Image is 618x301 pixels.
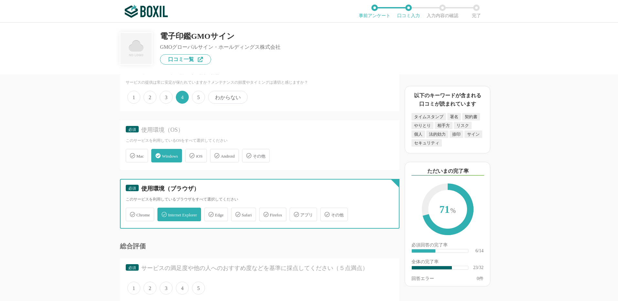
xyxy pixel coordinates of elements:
span: % [450,207,456,214]
div: 署名 [447,113,461,120]
div: 全体の完了率 [411,260,484,265]
div: 使用環境（OS） [141,126,382,134]
span: Chrome [136,213,150,217]
div: 相手方 [435,122,453,129]
div: 回答エラー [411,276,434,281]
div: 使用環境（ブラウザ） [141,185,382,193]
span: 4 [176,91,189,104]
span: 口コミ一覧 [168,57,194,62]
div: リスク [454,122,472,129]
div: ​ [412,249,435,253]
li: 入力内容の確認 [425,5,459,18]
span: Mac [136,154,144,159]
span: 4 [176,282,189,295]
div: サイン [464,130,482,138]
div: 総合評価 [120,243,400,249]
span: その他 [253,154,265,159]
a: 口コミ一覧 [160,54,211,65]
li: 口コミ入力 [391,5,425,18]
span: Edge [215,213,224,217]
li: 完了 [459,5,493,18]
div: ただいまの完了率 [411,167,484,176]
div: 6/14 [475,249,484,253]
div: 法的効力 [426,130,448,138]
span: Windows [162,154,178,159]
span: Android [221,154,235,159]
span: 必須 [128,186,136,191]
div: 個人 [411,130,425,138]
img: ボクシルSaaS_ロゴ [125,5,168,18]
div: 契約書 [462,113,480,120]
span: Firefox [270,213,282,217]
div: このサービスを利用しているOSをすべて選択してください [126,138,394,143]
span: iOS [196,154,202,159]
span: 2 [144,91,156,104]
span: 3 [160,282,173,295]
span: 3 [160,91,173,104]
div: GMOグローバルサイン・ホールディングス株式会社 [160,45,281,50]
div: セキュリティ [411,139,442,147]
div: 件 [477,276,484,281]
span: 必須 [128,127,136,132]
span: 5 [192,282,205,295]
span: 1 [127,91,140,104]
div: 必須回答の完了率 [411,243,484,249]
div: 以下のキーワードが含まれる口コミが読まれています [411,91,484,108]
span: 71 [428,190,467,230]
div: やりとり [411,122,433,129]
div: タイムスタンプ [411,113,446,120]
div: このサービスを利用しているブラウザをすべて選択してください [126,197,394,202]
span: 必須 [128,265,136,270]
span: 2 [144,282,156,295]
span: Safari [242,213,252,217]
span: アプリ [300,213,313,217]
span: Internet Explorer [168,213,197,217]
span: わからない [208,91,248,104]
span: その他 [331,213,344,217]
div: ​ [412,266,452,269]
span: 5 [192,91,205,104]
div: サービスの提供は常に安定が保たれていますか？メンテナンスの頻度やタイミングは適切と感じますか？ [126,80,394,85]
div: 電子印鑑GMOサイン [160,32,281,40]
div: 捺印 [450,130,463,138]
span: 1 [127,282,140,295]
li: 事前アンケート [357,5,391,18]
div: 23/32 [473,265,484,270]
div: サービスの満足度や他の人へのおすすめ度などを基準に採点してください（５点満点） [141,264,382,272]
span: 0 [477,276,479,281]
